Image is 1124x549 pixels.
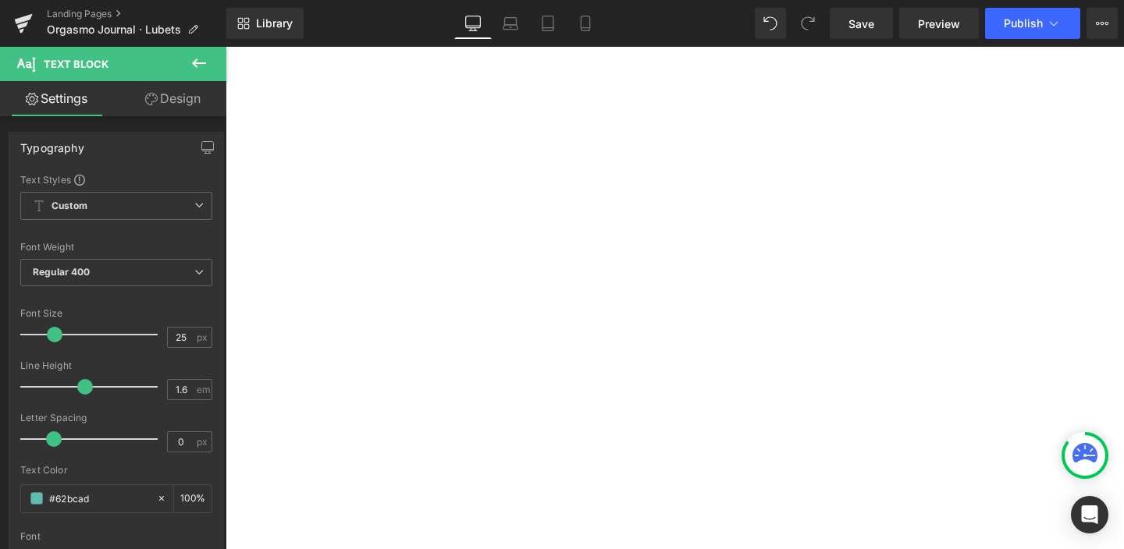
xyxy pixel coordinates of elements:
[492,8,529,39] a: Laptop
[1071,496,1108,533] div: Open Intercom Messenger
[985,8,1080,39] button: Publish
[529,8,567,39] a: Tablet
[20,242,212,253] div: Font Weight
[20,133,84,154] div: Typography
[49,490,149,507] input: Color
[1087,8,1118,39] button: More
[197,437,210,447] span: px
[848,16,874,32] span: Save
[226,8,304,39] a: New Library
[454,8,492,39] a: Desktop
[197,384,210,395] span: em
[116,81,229,116] a: Design
[44,58,108,70] span: Text Block
[20,360,212,371] div: Line Height
[755,8,786,39] button: Undo
[20,465,212,476] div: Text Color
[20,173,212,186] div: Text Styles
[20,531,212,542] div: Font
[1004,17,1043,30] span: Publish
[47,23,181,36] span: Orgasmo Journal · Lubets
[197,332,210,342] span: px
[567,8,604,39] a: Mobile
[47,8,226,20] a: Landing Pages
[792,8,823,39] button: Redo
[52,200,87,213] b: Custom
[20,308,212,319] div: Font Size
[174,485,212,512] div: %
[33,266,91,278] b: Regular 400
[899,8,979,39] a: Preview
[20,413,212,423] div: Letter Spacing
[918,16,960,32] span: Preview
[256,16,293,30] span: Library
